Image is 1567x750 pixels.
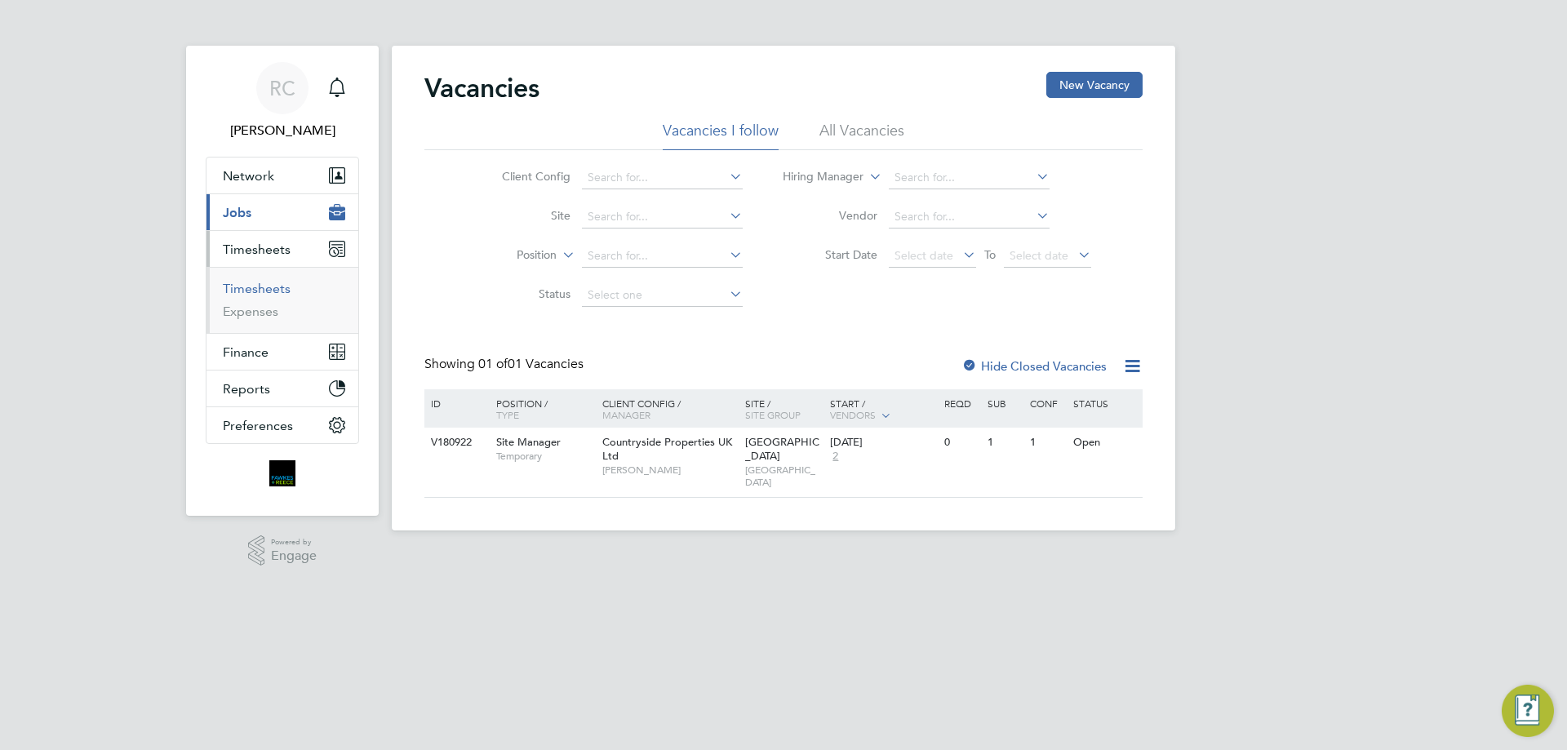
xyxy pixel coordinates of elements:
[206,62,359,140] a: RC[PERSON_NAME]
[496,435,561,449] span: Site Manager
[206,231,358,267] button: Timesheets
[819,121,904,150] li: All Vacancies
[478,356,508,372] span: 01 of
[223,418,293,433] span: Preferences
[269,78,295,99] span: RC
[427,428,484,458] div: V180922
[206,407,358,443] button: Preferences
[830,436,936,450] div: [DATE]
[496,408,519,421] span: Type
[889,206,1050,229] input: Search for...
[1502,685,1554,737] button: Engage Resource Center
[206,267,358,333] div: Timesheets
[223,304,278,319] a: Expenses
[248,535,317,566] a: Powered byEngage
[940,389,983,417] div: Reqd
[826,389,940,430] div: Start /
[206,194,358,230] button: Jobs
[223,168,274,184] span: Network
[424,72,539,104] h2: Vacancies
[424,356,587,373] div: Showing
[223,205,251,220] span: Jobs
[271,535,317,549] span: Powered by
[496,450,594,463] span: Temporary
[223,281,291,296] a: Timesheets
[582,284,743,307] input: Select one
[602,408,650,421] span: Manager
[463,247,557,264] label: Position
[770,169,863,185] label: Hiring Manager
[979,244,1001,265] span: To
[830,408,876,421] span: Vendors
[602,464,737,477] span: [PERSON_NAME]
[582,166,743,189] input: Search for...
[477,286,570,301] label: Status
[1069,428,1140,458] div: Open
[223,344,269,360] span: Finance
[783,247,877,262] label: Start Date
[983,428,1026,458] div: 1
[582,245,743,268] input: Search for...
[961,358,1107,374] label: Hide Closed Vacancies
[427,389,484,417] div: ID
[206,371,358,406] button: Reports
[783,208,877,223] label: Vendor
[598,389,741,428] div: Client Config /
[484,389,598,428] div: Position /
[478,356,584,372] span: 01 Vacancies
[206,460,359,486] a: Go to home page
[1026,428,1068,458] div: 1
[745,408,801,421] span: Site Group
[477,208,570,223] label: Site
[894,248,953,263] span: Select date
[741,389,827,428] div: Site /
[1069,389,1140,417] div: Status
[983,389,1026,417] div: Sub
[830,450,841,464] span: 2
[206,158,358,193] button: Network
[940,428,983,458] div: 0
[745,435,819,463] span: [GEOGRAPHIC_DATA]
[1026,389,1068,417] div: Conf
[206,334,358,370] button: Finance
[271,549,317,563] span: Engage
[582,206,743,229] input: Search for...
[602,435,732,463] span: Countryside Properties UK Ltd
[1046,72,1143,98] button: New Vacancy
[186,46,379,516] nav: Main navigation
[206,121,359,140] span: Robyn Clarke
[889,166,1050,189] input: Search for...
[1010,248,1068,263] span: Select date
[663,121,779,150] li: Vacancies I follow
[745,464,823,489] span: [GEOGRAPHIC_DATA]
[477,169,570,184] label: Client Config
[223,381,270,397] span: Reports
[269,460,295,486] img: bromak-logo-retina.png
[223,242,291,257] span: Timesheets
